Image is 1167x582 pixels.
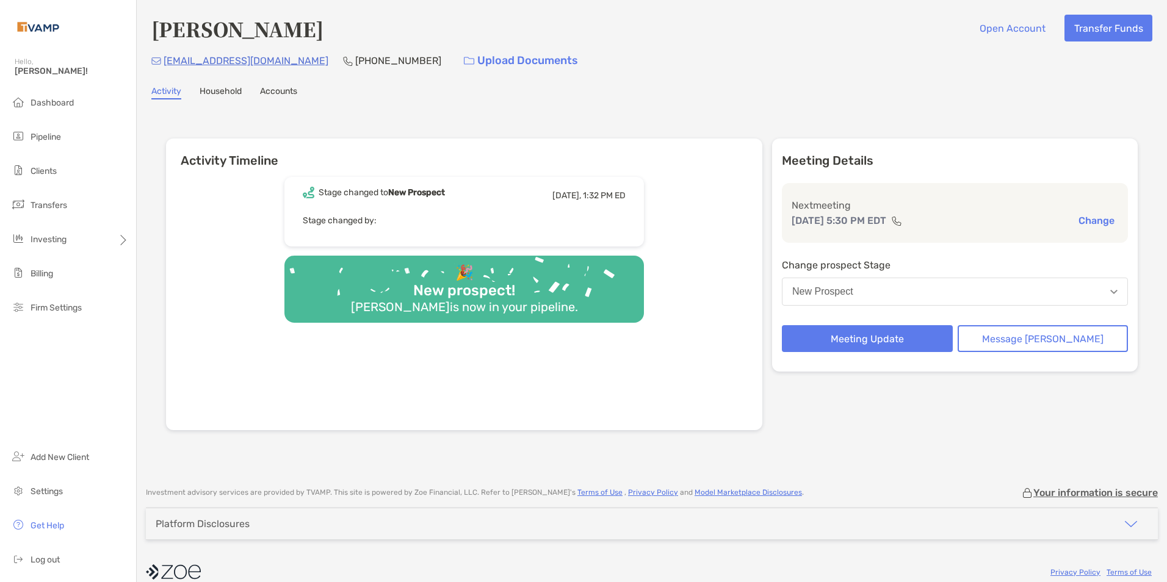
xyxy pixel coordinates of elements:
[1075,214,1118,227] button: Change
[151,57,161,65] img: Email Icon
[319,187,445,198] div: Stage changed to
[31,555,60,565] span: Log out
[1050,568,1100,577] a: Privacy Policy
[1107,568,1152,577] a: Terms of Use
[200,86,242,99] a: Household
[628,488,678,497] a: Privacy Policy
[792,213,886,228] p: [DATE] 5:30 PM EDT
[151,86,181,99] a: Activity
[31,452,89,462] span: Add New Client
[31,132,61,142] span: Pipeline
[1110,290,1118,294] img: Open dropdown arrow
[346,300,583,314] div: [PERSON_NAME] is now in your pipeline.
[11,95,26,109] img: dashboard icon
[156,518,250,530] div: Platform Disclosures
[583,190,626,201] span: 1:32 PM ED
[31,268,53,279] span: Billing
[11,300,26,314] img: firm-settings icon
[552,190,581,201] span: [DATE],
[792,198,1118,213] p: Next meeting
[166,138,762,168] h6: Activity Timeline
[31,234,67,245] span: Investing
[303,213,626,228] p: Stage changed by:
[782,278,1128,306] button: New Prospect
[146,488,804,497] p: Investment advisory services are provided by TVAMP . This site is powered by Zoe Financial, LLC. ...
[31,98,74,108] span: Dashboard
[15,5,62,49] img: Zoe Logo
[355,53,441,68] p: [PHONE_NUMBER]
[11,265,26,280] img: billing icon
[11,231,26,246] img: investing icon
[31,200,67,210] span: Transfers
[792,286,853,297] div: New Prospect
[450,264,479,282] div: 🎉
[11,197,26,212] img: transfers icon
[782,325,953,352] button: Meeting Update
[31,166,57,176] span: Clients
[408,282,520,300] div: New prospect!
[456,48,586,74] a: Upload Documents
[970,15,1055,41] button: Open Account
[11,163,26,178] img: clients icon
[15,66,129,76] span: [PERSON_NAME]!
[31,303,82,313] span: Firm Settings
[891,216,902,226] img: communication type
[464,57,474,65] img: button icon
[695,488,802,497] a: Model Marketplace Disclosures
[11,129,26,143] img: pipeline icon
[1033,487,1158,498] p: Your information is secure
[1124,517,1138,531] img: icon arrow
[1064,15,1152,41] button: Transfer Funds
[958,325,1129,352] button: Message [PERSON_NAME]
[11,483,26,498] img: settings icon
[11,551,26,566] img: logout icon
[388,187,445,198] b: New Prospect
[11,517,26,532] img: get-help icon
[782,257,1128,273] p: Change prospect Stage
[31,486,63,497] span: Settings
[343,56,353,66] img: Phone Icon
[260,86,297,99] a: Accounts
[31,520,64,531] span: Get Help
[577,488,623,497] a: Terms of Use
[284,256,644,312] img: Confetti
[11,449,26,464] img: add_new_client icon
[782,153,1128,168] p: Meeting Details
[303,187,314,198] img: Event icon
[151,15,323,43] h4: [PERSON_NAME]
[164,53,328,68] p: [EMAIL_ADDRESS][DOMAIN_NAME]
